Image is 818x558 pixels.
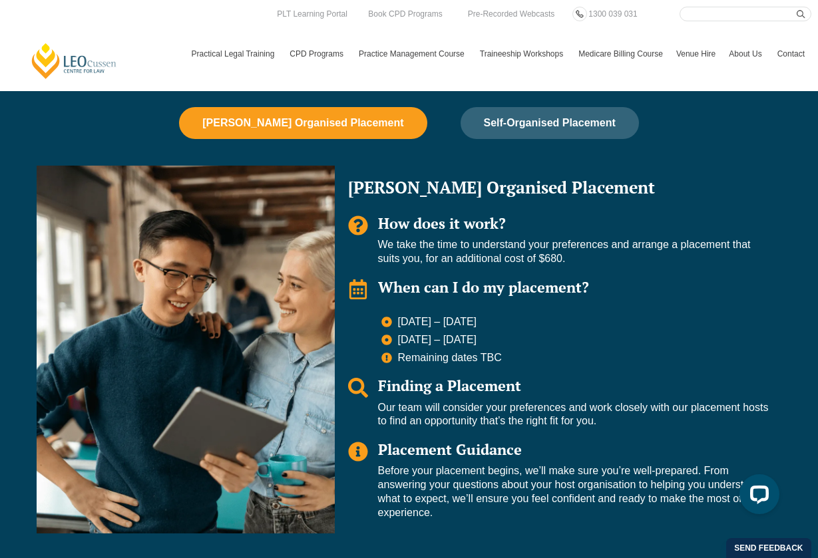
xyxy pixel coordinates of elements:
[30,107,789,540] div: Tabs. Open items with Enter or Space, close with Escape and navigate using the Arrow keys.
[395,333,477,347] span: [DATE] – [DATE]
[352,35,473,73] a: Practice Management Course
[274,7,351,21] a: PLT Learning Portal
[378,464,769,519] p: Before your placement begins, we’ll make sure you’re well-prepared. From answering your questions...
[365,7,445,21] a: Book CPD Programs
[378,440,522,459] span: Placement Guidance
[585,7,640,21] a: 1300 039 031
[771,35,811,73] a: Contact
[378,238,769,266] p: We take the time to understand your preferences and arrange a placement that suits you, for an ad...
[465,7,558,21] a: Pre-Recorded Webcasts
[729,469,785,525] iframe: LiveChat chat widget
[378,213,506,233] span: How does it work?
[670,35,722,73] a: Venue Hire
[348,179,769,196] h2: [PERSON_NAME] Organised Placement
[30,42,118,80] a: [PERSON_NAME] Centre for Law
[378,277,589,297] span: When can I do my placement?
[395,351,502,365] span: Remaining dates TBC
[283,35,352,73] a: CPD Programs
[572,35,670,73] a: Medicare Billing Course
[395,315,477,329] span: [DATE] – [DATE]
[185,35,284,73] a: Practical Legal Training
[378,376,521,395] span: Finding a Placement
[473,35,572,73] a: Traineeship Workshops
[588,9,637,19] span: 1300 039 031
[202,117,403,129] span: [PERSON_NAME] Organised Placement
[722,35,770,73] a: About Us
[484,117,616,129] span: Self-Organised Placement
[378,401,769,429] p: Our team will consider your preferences and work closely with our placement hosts to find an oppo...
